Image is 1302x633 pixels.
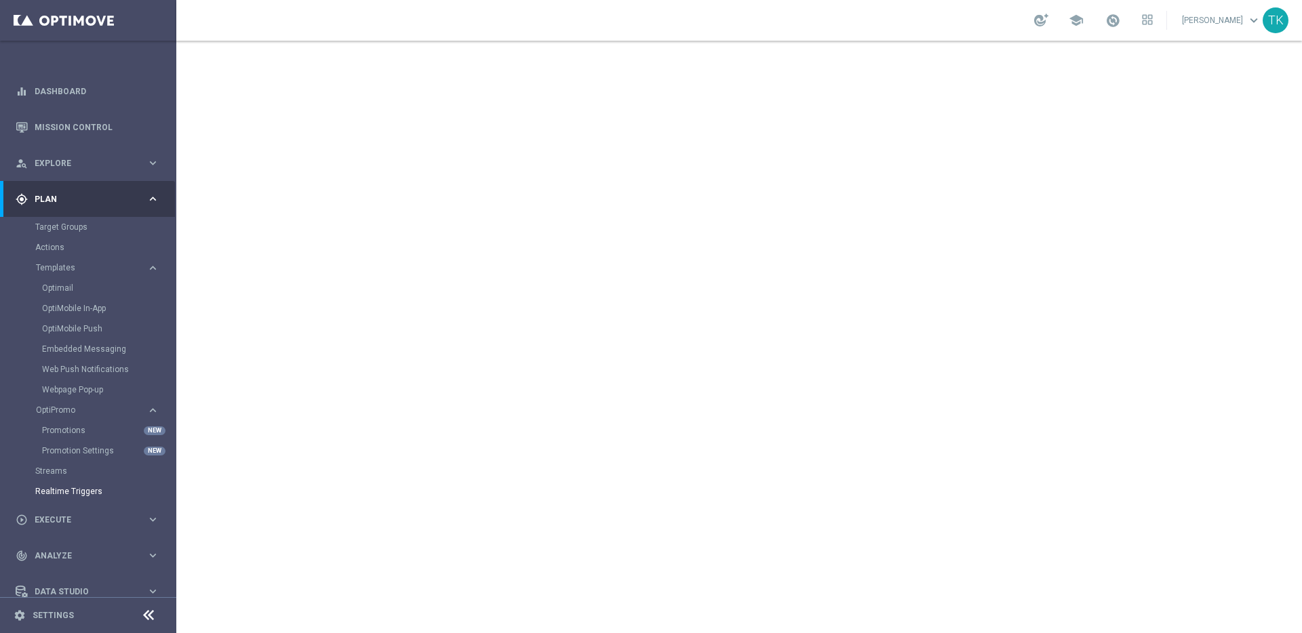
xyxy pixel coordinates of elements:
div: Execute [16,514,146,526]
i: keyboard_arrow_right [146,404,159,417]
span: Plan [35,195,146,203]
div: Plan [16,193,146,205]
div: Promotions [42,420,175,441]
div: OptiPromo [35,400,175,461]
div: Webpage Pop-up [42,380,175,400]
i: keyboard_arrow_right [146,513,159,526]
a: Dashboard [35,73,159,109]
div: Promotion Settings [42,441,175,461]
a: Web Push Notifications [42,364,141,375]
i: gps_fixed [16,193,28,205]
div: NEW [144,426,165,435]
span: school [1069,13,1084,28]
div: TK [1263,7,1288,33]
button: person_search Explore keyboard_arrow_right [15,158,160,169]
div: Data Studio [16,586,146,598]
i: keyboard_arrow_right [146,549,159,562]
div: Realtime Triggers [35,481,175,502]
div: NEW [144,447,165,455]
a: Realtime Triggers [35,486,141,497]
i: person_search [16,157,28,169]
div: Analyze [16,550,146,562]
a: Actions [35,242,141,253]
a: Promotion Settings [42,445,141,456]
div: Templates [35,258,175,400]
button: gps_fixed Plan keyboard_arrow_right [15,194,160,205]
div: OptiMobile In-App [42,298,175,319]
i: equalizer [16,85,28,98]
div: Optimail [42,278,175,298]
div: OptiPromo [36,406,146,414]
div: Explore [16,157,146,169]
div: Web Push Notifications [42,359,175,380]
button: Templates keyboard_arrow_right [35,262,160,273]
span: OptiPromo [36,406,133,414]
i: settings [14,609,26,621]
span: Execute [35,516,146,524]
a: Optimail [42,283,141,293]
i: keyboard_arrow_right [146,585,159,598]
button: Data Studio keyboard_arrow_right [15,586,160,597]
button: Mission Control [15,122,160,133]
a: Settings [33,611,74,619]
div: OptiMobile Push [42,319,175,339]
i: play_circle_outline [16,514,28,526]
a: Webpage Pop-up [42,384,141,395]
span: keyboard_arrow_down [1246,13,1261,28]
a: [PERSON_NAME]keyboard_arrow_down [1181,10,1263,30]
span: Data Studio [35,588,146,596]
button: play_circle_outline Execute keyboard_arrow_right [15,514,160,525]
button: track_changes Analyze keyboard_arrow_right [15,550,160,561]
a: Mission Control [35,109,159,145]
button: OptiPromo keyboard_arrow_right [35,405,160,415]
div: Templates [36,264,146,272]
a: Streams [35,466,141,476]
div: Mission Control [16,109,159,145]
a: OptiMobile Push [42,323,141,334]
span: Templates [36,264,133,272]
a: OptiMobile In-App [42,303,141,314]
a: Target Groups [35,222,141,232]
i: track_changes [16,550,28,562]
div: Streams [35,461,175,481]
div: Dashboard [16,73,159,109]
a: Promotions [42,425,141,436]
div: Actions [35,237,175,258]
button: equalizer Dashboard [15,86,160,97]
div: Embedded Messaging [42,339,175,359]
div: Target Groups [35,217,175,237]
i: keyboard_arrow_right [146,157,159,169]
i: keyboard_arrow_right [146,192,159,205]
span: Explore [35,159,146,167]
a: Embedded Messaging [42,344,141,354]
span: Analyze [35,552,146,560]
i: keyboard_arrow_right [146,262,159,274]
